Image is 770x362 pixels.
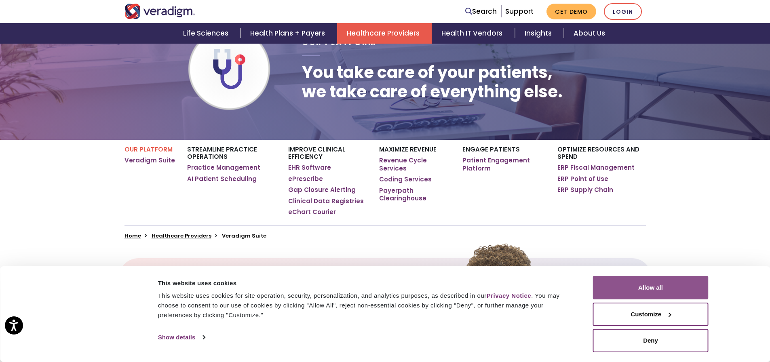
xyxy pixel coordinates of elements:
[462,156,545,172] a: Patient Engagement Platform
[487,292,531,299] a: Privacy Notice
[593,329,709,352] button: Deny
[564,23,615,44] a: About Us
[124,4,195,19] img: Veradigm logo
[604,3,642,20] a: Login
[337,23,432,44] a: Healthcare Providers
[557,175,608,183] a: ERP Point of Use
[158,278,575,288] div: This website uses cookies
[379,156,450,172] a: Revenue Cycle Services
[173,23,240,44] a: Life Sciences
[288,164,331,172] a: EHR Software
[432,23,515,44] a: Health IT Vendors
[288,175,323,183] a: ePrescribe
[288,197,364,205] a: Clinical Data Registries
[557,164,635,172] a: ERP Fiscal Management
[187,175,257,183] a: AI Patient Scheduling
[546,4,596,19] a: Get Demo
[302,37,377,48] span: Our Platform
[288,186,356,194] a: Gap Closure Alerting
[124,232,141,240] a: Home
[158,331,205,343] a: Show details
[379,187,450,202] a: Payerpath Clearinghouse
[515,23,564,44] a: Insights
[593,276,709,299] button: Allow all
[379,175,432,183] a: Coding Services
[615,304,760,352] iframe: Drift Chat Widget
[152,232,211,240] a: Healthcare Providers
[187,164,260,172] a: Practice Management
[302,63,563,101] h1: You take care of your patients, we take care of everything else.
[288,208,336,216] a: eChart Courier
[505,6,534,16] a: Support
[124,156,175,164] a: Veradigm Suite
[240,23,337,44] a: Health Plans + Payers
[593,303,709,326] button: Customize
[557,186,613,194] a: ERP Supply Chain
[158,291,575,320] div: This website uses cookies for site operation, security, personalization, and analytics purposes, ...
[465,6,497,17] a: Search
